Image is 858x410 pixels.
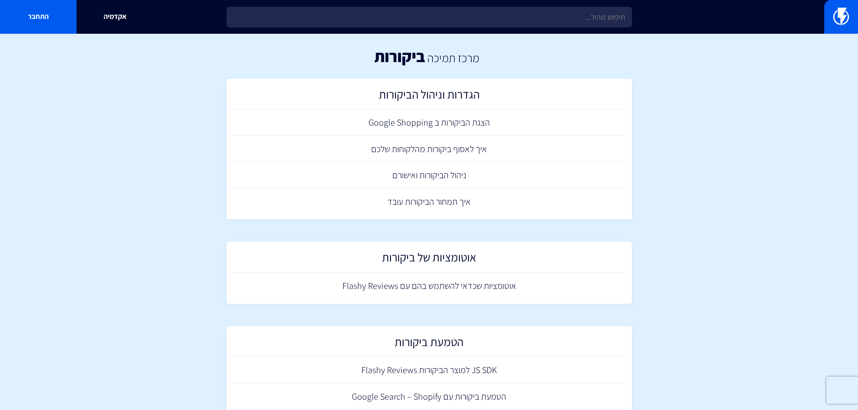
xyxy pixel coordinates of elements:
[231,189,627,215] a: איך תמחור הביקורות עובד
[231,162,627,189] a: ניהול הביקורות ואישורם
[374,47,425,65] h1: ביקורות
[236,335,623,353] h2: הטמעת ביקורות
[231,136,627,162] a: איך לאסוף ביקורות מהלקוחות שלכם
[231,109,627,136] a: הצגת הביקורות ב Google Shopping
[231,383,627,410] a: הטמעת ביקורות עם Google Search – Shopify
[231,273,627,299] a: אוטומציות שכדאי להשתמש בהם עם Flashy Reviews
[236,251,623,268] h2: אוטומציות של ביקורות
[427,50,479,65] a: מרכז תמיכה
[231,357,627,383] a: JS SDK למוצר הביקורות Flashy Reviews
[231,83,627,110] a: הגדרות וניהול הביקורות
[236,88,623,105] h2: הגדרות וניהול הביקורות
[231,331,627,357] a: הטמעת ביקורות
[231,246,627,273] a: אוטומציות של ביקורות
[227,7,632,27] input: חיפוש מהיר...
